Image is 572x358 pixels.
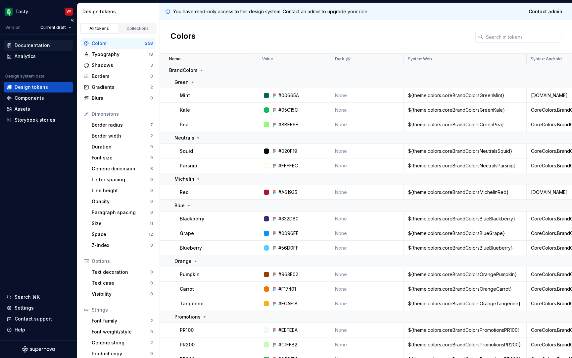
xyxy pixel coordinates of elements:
[81,93,156,103] a: Blurs0
[331,267,404,282] td: None
[81,71,156,82] a: Borders0
[150,63,153,68] div: 3
[92,258,153,265] div: Options
[180,162,197,169] p: Parsnip
[89,163,156,174] a: Generic dimension8
[92,291,150,297] div: Visibility
[92,187,150,194] div: Line height
[4,93,73,103] a: Components
[92,231,149,238] div: Space
[5,8,13,16] img: 5a785b6b-c473-494b-9ba3-bffaf73304c7.png
[15,42,50,49] div: Documentation
[404,92,526,99] div: ${theme.colors.coreBrandColorsGreenMint}
[150,188,153,193] div: 0
[92,269,150,275] div: Text decoration
[180,245,202,251] p: Blueberry
[92,220,150,227] div: Size
[174,135,194,141] p: Neutrals
[278,300,298,307] div: #FCAE18
[262,56,273,62] p: Value
[89,267,156,277] a: Text decoration0
[335,56,344,62] p: Dark
[89,196,156,207] a: Opacity0
[150,269,153,275] div: 0
[150,177,153,182] div: 0
[150,133,153,139] div: 2
[81,49,156,60] a: Typography18
[278,121,298,128] div: #8BFF6E
[150,155,153,160] div: 9
[92,51,149,58] div: Typography
[180,189,189,196] p: Red
[170,31,196,43] h2: Colors
[92,40,145,47] div: Colors
[89,229,156,240] a: Space12
[278,215,299,222] div: #332D80
[145,41,153,46] div: 258
[89,289,156,299] a: Visibility0
[92,73,150,80] div: Borders
[531,56,562,62] p: Syntax: Android
[408,56,432,62] p: Syntax: Web
[169,56,181,62] p: Name
[180,92,190,99] p: Mint
[4,325,73,335] button: Help
[331,158,404,173] td: None
[92,198,150,205] div: Opacity
[150,243,153,248] div: 0
[278,148,297,154] div: #020F19
[404,148,526,154] div: ${theme.colors.coreBrandColorsNeutralsSquid}
[524,6,567,18] a: Contact admin
[404,271,526,278] div: ${theme.colors.coreBrandColorsOrangePumpkin}
[278,327,298,333] div: #EEFEEA
[150,122,153,128] div: 7
[1,4,75,19] button: TastyVY
[89,316,156,326] a: Font family2
[81,82,156,92] a: Gradients2
[5,25,21,30] div: Version
[404,107,526,113] div: ${theme.colors.coreBrandColorsGreenKale}
[150,291,153,297] div: 0
[67,9,71,14] div: VY
[92,122,150,128] div: Border radius
[331,117,404,132] td: None
[404,121,526,128] div: ${theme.colors.coreBrandColorsGreenPea}
[404,327,526,333] div: ${theme.colors.coreBrandColorsPromotionsPR100}
[180,230,194,237] p: Grape
[4,40,73,51] a: Documentation
[92,242,150,249] div: Z-index
[150,280,153,286] div: 0
[15,294,40,300] div: Search ⌘K
[404,215,526,222] div: ${theme.colors.coreBrandColorsBlueBlackberry}
[404,300,526,307] div: ${theme.colors.coreBrandColorsOrangeTangerine}
[278,92,299,99] div: #00665A
[4,292,73,302] button: Search ⌘K
[83,26,116,31] div: All tokens
[150,144,153,149] div: 0
[180,341,195,348] p: PR200
[404,162,526,169] div: ${theme.colors.coreBrandColorsNeutralsParsnip}
[89,207,156,218] a: Paragraph spacing0
[89,327,156,337] a: Font weight/style0
[331,211,404,226] td: None
[82,8,157,15] div: Design tokens
[404,341,526,348] div: ${theme.colors.coreBrandColorsPromotionsPR200}
[150,329,153,334] div: 0
[169,67,198,74] p: BrandColors
[92,133,150,139] div: Border width
[150,340,153,345] div: 2
[150,318,153,324] div: 2
[92,154,150,161] div: Font size
[150,221,153,226] div: 11
[15,106,30,112] div: Assets
[180,121,189,128] p: Pea
[278,286,296,292] div: #F17401
[4,82,73,92] a: Design tokens
[331,103,404,117] td: None
[92,339,150,346] div: Generic string
[529,8,562,15] span: Contact admin
[4,303,73,313] a: Settings
[15,53,36,60] div: Analytics
[278,341,297,348] div: #C1FFB2
[173,8,368,15] p: You have read-only access to this design system. Contact an admin to upgrade your role.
